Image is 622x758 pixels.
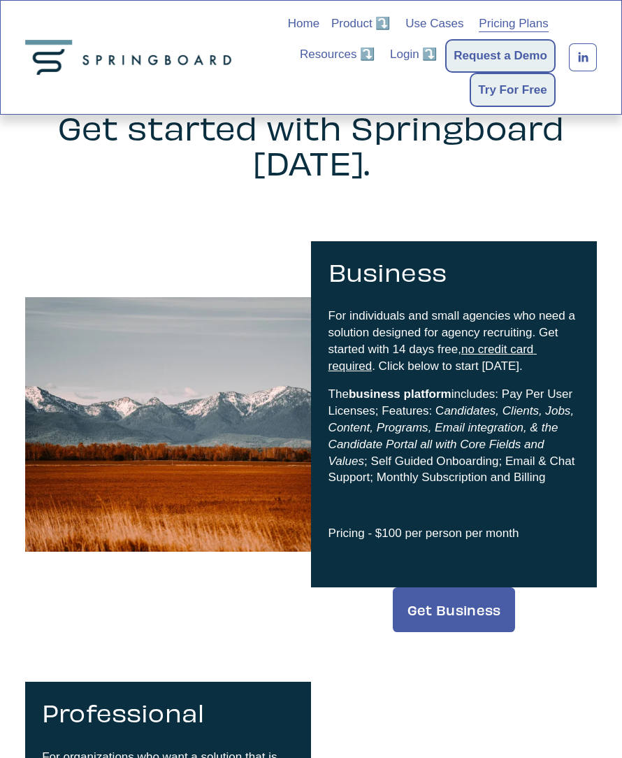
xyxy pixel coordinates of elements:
p: The includes: Pay Per User Licenses; Features: C ; Self Guided Onboarding; Email & Chat Support; ... [328,386,580,486]
a: Try For Free [478,80,547,99]
a: Pricing Plans [479,14,549,33]
a: LinkedIn [569,43,597,71]
span: Login ⤵️ [390,46,437,63]
h2: Get started with Springboard [DATE]. [25,110,598,180]
span: Resources ⤵️ [300,46,375,63]
a: folder dropdown [300,45,375,64]
a: Request a Demo [454,46,547,65]
strong: business platform [349,387,451,401]
a: Get Business [393,587,515,633]
h3: Professional [42,699,294,726]
a: folder dropdown [390,45,437,64]
p: Pricing - $100 per person per month [328,525,580,542]
span: Product ⤵️ [331,15,391,32]
h3: Business [328,258,580,285]
em: andidates, Clients, Jobs, Content, Programs, Email integration, & the Candidate Portal all with C... [328,404,577,468]
img: Springboard Technologies [25,40,238,75]
a: Home [288,14,319,33]
p: For individuals and small agencies who need a solution designed for agency recruiting. Get starte... [328,308,580,375]
a: folder dropdown [331,14,391,33]
a: Use Cases [405,14,463,33]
